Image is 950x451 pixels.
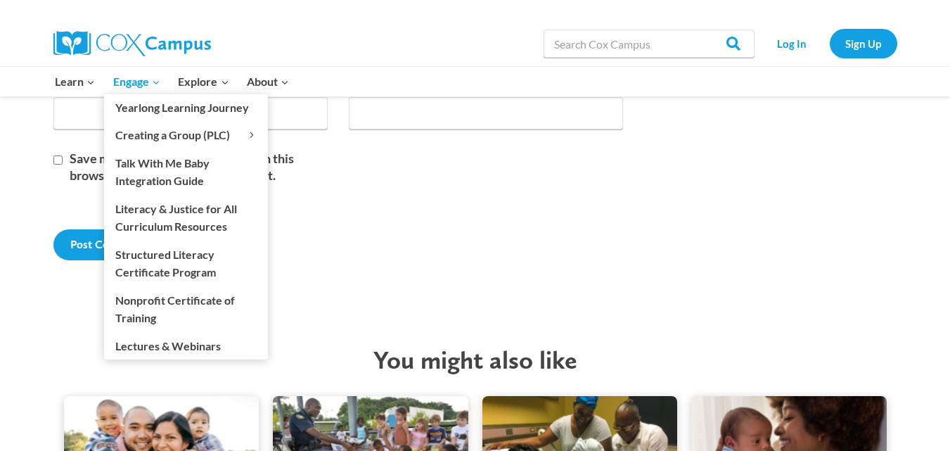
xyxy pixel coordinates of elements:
[104,122,268,148] button: Child menu of Creating a Group (PLC)
[53,229,160,260] input: Post Comment
[104,94,268,121] a: Yearlong Learning Journey
[104,241,268,286] a: Structured Literacy Certificate Program
[104,332,268,359] a: Lectures & Webinars
[169,67,238,96] button: Child menu of Explore
[46,67,298,96] nav: Primary Navigation
[544,30,755,58] input: Search Cox Campus
[349,97,623,129] input: Email
[53,97,328,129] input: Name
[238,67,298,96] button: Child menu of About
[104,286,268,331] a: Nonprofit Certificate of Training
[104,195,268,240] a: Literacy & Justice for All Curriculum Resources
[762,29,897,58] nav: Secondary Navigation
[830,29,897,58] a: Sign Up
[762,29,823,58] a: Log In
[53,31,211,56] img: Cox Campus
[43,345,908,375] h2: You might also like
[63,151,321,184] label: Save my name, email, and website in this browser for the next time I comment.
[104,67,169,96] button: Child menu of Engage
[104,149,268,194] a: Talk With Me Baby Integration Guide
[46,67,105,96] button: Child menu of Learn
